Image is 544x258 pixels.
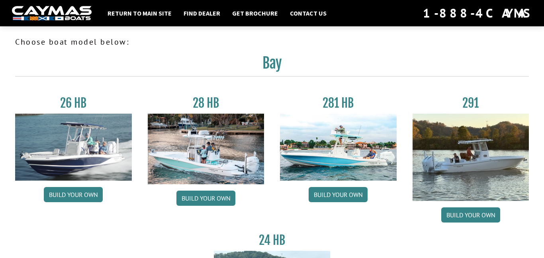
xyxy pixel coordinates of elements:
p: Choose boat model below: [15,36,529,48]
a: Build your own [441,207,500,223]
a: Return to main site [104,8,176,18]
h3: 281 HB [280,96,397,110]
a: Get Brochure [228,8,282,18]
img: 26_new_photo_resized.jpg [15,114,132,181]
a: Build your own [176,191,235,206]
img: 28_hb_thumbnail_for_caymas_connect.jpg [148,114,264,184]
h3: 24 HB [214,233,331,248]
img: 28-hb-twin.jpg [280,114,397,181]
h3: 28 HB [148,96,264,110]
h2: Bay [15,54,529,77]
a: Find Dealer [180,8,224,18]
h3: 291 [413,96,529,110]
a: Contact Us [286,8,331,18]
div: 1-888-4CAYMAS [423,4,532,22]
img: white-logo-c9c8dbefe5ff5ceceb0f0178aa75bf4bb51f6bca0971e226c86eb53dfe498488.png [12,6,92,21]
img: 291_Thumbnail.jpg [413,114,529,201]
h3: 26 HB [15,96,132,110]
a: Build your own [44,187,103,202]
a: Build your own [309,187,368,202]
